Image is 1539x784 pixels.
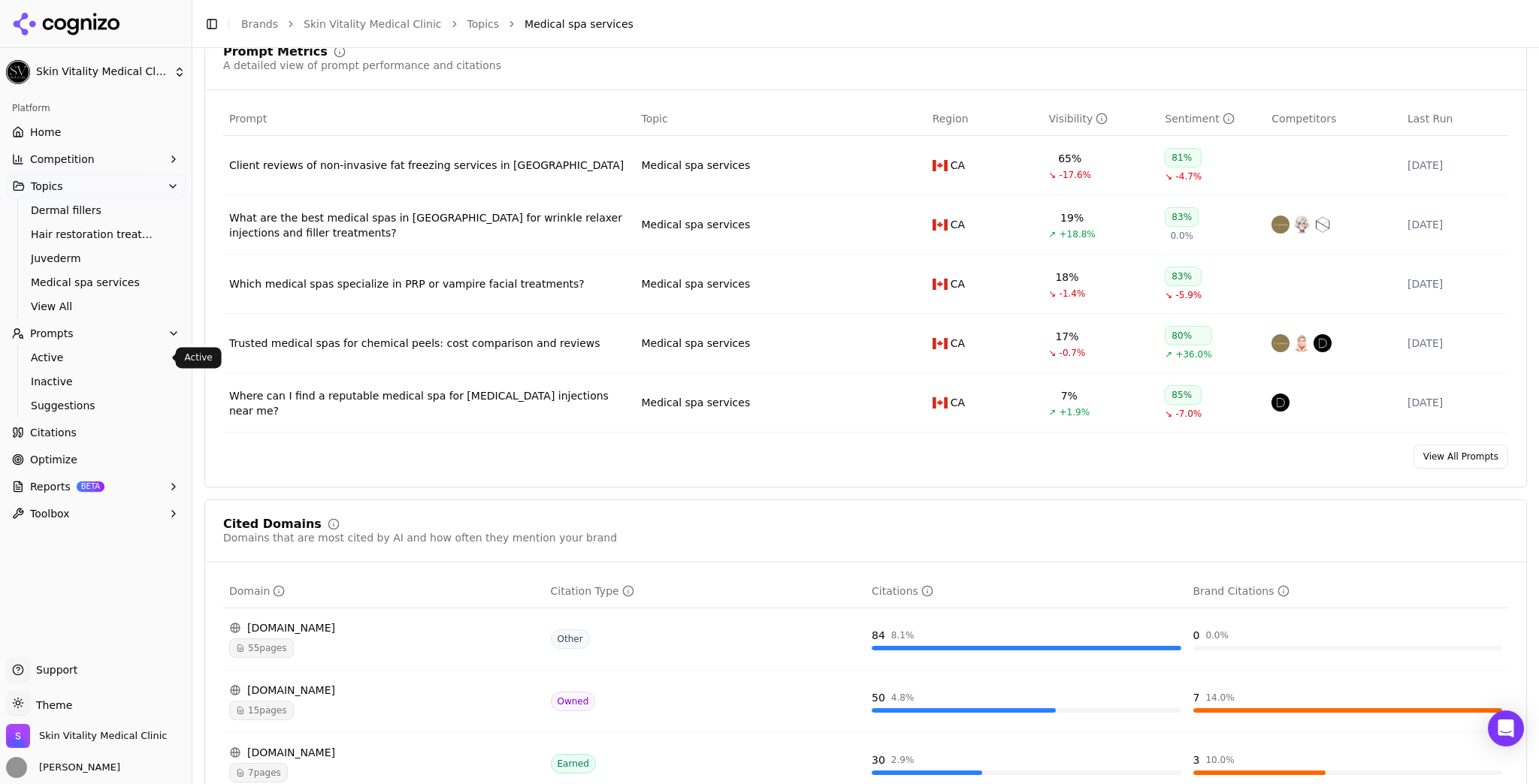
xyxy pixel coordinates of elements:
span: BETA [77,481,104,492]
a: Medical spa services [641,217,750,232]
span: Earned [551,754,596,773]
span: Prompts [30,326,74,341]
div: Cited Domains [223,518,322,530]
button: Open user button [6,757,120,778]
div: 2.9 % [891,754,915,766]
div: Visibility [1049,111,1108,126]
div: 14.0 % [1205,692,1234,704]
img: CA flag [933,219,948,231]
div: 4.8 % [891,692,915,704]
span: ↘ [1049,288,1057,300]
button: Topics [6,174,186,198]
span: 55 pages [229,638,294,658]
div: Sentiment [1165,111,1234,126]
span: Competition [30,152,95,167]
span: CA [951,158,965,173]
th: sentiment [1159,102,1265,136]
a: Which medical spas specialize in PRP or vampire facial treatments? [229,276,629,291]
img: dermapure [1314,334,1332,352]
div: 50 [872,690,885,705]
span: ↗ [1049,406,1057,418]
a: Juvederm [25,248,168,269]
span: -4.7% [1175,170,1202,182]
div: Medical spa services [641,276,750,291]
div: [DOMAIN_NAME] [229,745,539,760]
div: 18% [1055,270,1078,285]
a: Hair restoration treatments [25,224,168,245]
a: Suggestions [25,395,168,416]
button: Open organization switcher [6,724,167,748]
a: Skin Vitality Medical Clinic [304,17,442,32]
div: 7% [1061,388,1078,403]
div: Prompt Metrics [223,46,328,58]
div: Open Intercom Messenger [1488,710,1524,746]
th: Topic [635,102,926,136]
span: Skin Vitality Medical Clinic [36,65,168,79]
span: Theme [30,699,72,711]
span: Hair restoration treatments [31,227,162,242]
div: What are the best medical spas in [GEOGRAPHIC_DATA] for wrinkle relaxer injections and filler tre... [229,210,629,240]
span: Topics [31,179,63,194]
a: Medical spa services [641,395,750,410]
div: Domains that are most cited by AI and how often they mention your brand [223,530,617,545]
a: Home [6,120,186,144]
div: 84 [872,628,885,643]
a: Where can I find a reputable medical spa for [MEDICAL_DATA] injections near me? [229,388,629,418]
div: 8.1 % [891,629,915,641]
span: ↘ [1165,408,1172,420]
span: CA [951,217,965,232]
div: Data table [223,102,1508,433]
span: CA [951,276,965,291]
a: Medical spa services [641,336,750,351]
img: Sam Walker [6,757,27,778]
span: Dermal fillers [31,203,162,218]
th: brandMentionRate [1043,102,1160,136]
div: 65% [1058,151,1081,166]
a: Medical spa services [641,158,750,173]
a: Trusted medical spas for chemical peels: cost comparison and reviews [229,336,629,351]
button: Competition [6,147,186,171]
div: 80% [1165,326,1211,345]
span: -17.6% [1060,169,1091,181]
span: -7.0% [1175,408,1202,420]
img: CA flag [933,397,948,409]
th: brandCitationCount [1187,574,1509,608]
div: Client reviews of non-invasive fat freezing services in [GEOGRAPHIC_DATA] [229,158,629,173]
span: Medical spa services [31,275,162,290]
div: [DATE] [1407,276,1502,291]
div: 81% [1165,148,1202,167]
a: Topics [467,17,500,32]
a: Citations [6,421,186,445]
th: domain [223,574,545,608]
nav: breadcrumb [241,17,1497,32]
button: Toolbox [6,502,186,526]
span: Support [30,662,77,677]
span: Home [30,125,61,140]
th: Competitors [1265,102,1401,136]
span: -0.7% [1060,347,1086,359]
span: +1.9% [1060,406,1090,418]
span: CA [951,336,965,351]
span: [PERSON_NAME] [33,761,120,774]
button: ReportsBETA [6,475,186,499]
div: 19% [1060,210,1084,225]
span: -5.9% [1175,289,1202,301]
span: 0.0% [1170,230,1193,242]
span: ↘ [1165,289,1172,301]
div: 7 [1193,690,1200,705]
img: spamedica [1271,334,1290,352]
img: new you [1293,334,1311,352]
th: Last Run [1401,102,1508,136]
div: [DATE] [1407,336,1502,351]
span: Citations [30,425,77,440]
span: Active [31,350,162,365]
a: Inactive [25,371,168,392]
span: ↘ [1049,347,1057,359]
span: +18.8% [1060,228,1096,240]
img: spamedica [1271,216,1290,234]
span: ↘ [1049,169,1057,181]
